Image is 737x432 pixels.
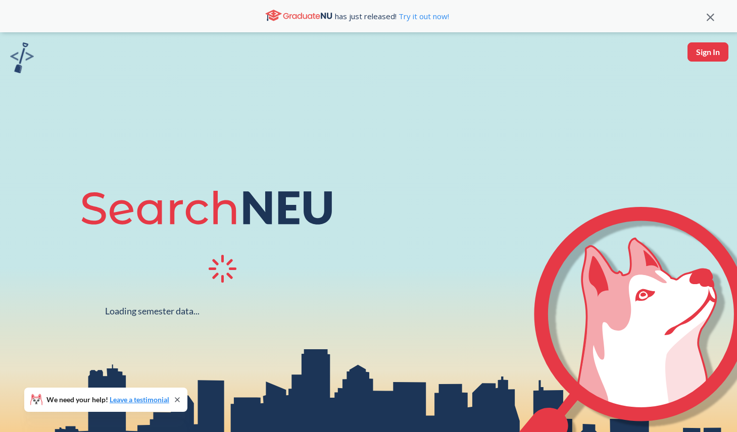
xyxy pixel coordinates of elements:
[10,42,34,73] img: sandbox logo
[335,11,449,22] span: has just released!
[105,305,200,317] div: Loading semester data...
[46,396,169,403] span: We need your help!
[110,395,169,404] a: Leave a testimonial
[687,42,728,62] button: Sign In
[397,11,449,21] a: Try it out now!
[10,42,34,76] a: sandbox logo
